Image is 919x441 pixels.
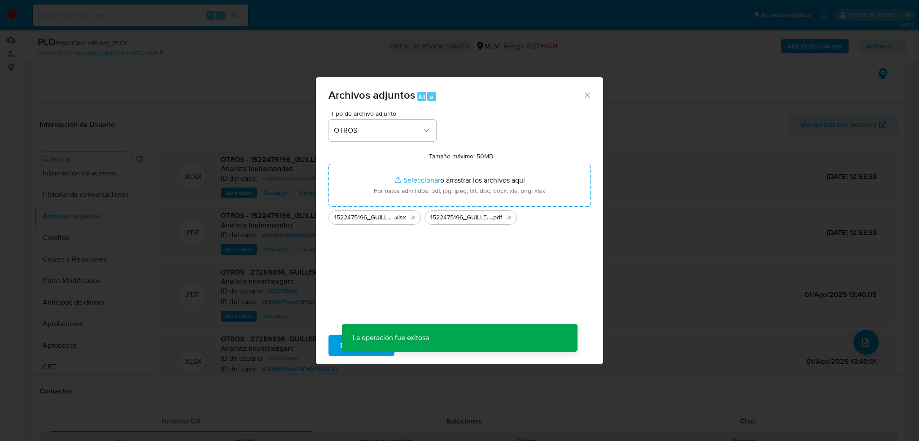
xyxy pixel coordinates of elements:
[328,120,436,141] button: OTROS
[328,335,394,356] button: Subir archivo
[430,213,492,222] span: 1522475196_GUILLERMO [PERSON_NAME] BRAVO_SEP2025.docx
[410,336,439,355] span: Cancelar
[394,213,406,222] span: .xlsx
[429,152,493,160] label: Tamaño máximo: 50MB
[583,91,591,99] button: Cerrar
[342,324,440,352] p: La operación fue exitosa
[408,212,419,223] button: Eliminar 1522475196_GUILLERMO CAMACHO BRAVO_SEP2025.xlsx
[492,213,502,222] span: .pdf
[504,212,515,223] button: Eliminar 1522475196_GUILLERMO CAMACHO BRAVO_SEP2025.docx.pdf
[430,92,433,101] span: a
[331,110,438,117] span: Tipo de archivo adjunto
[328,207,591,225] ul: Archivos seleccionados
[334,213,394,222] span: 1522475196_GUILLERMO [PERSON_NAME] BRAVO_SEP2025
[328,87,415,103] span: Archivos adjuntos
[334,126,422,135] span: OTROS
[418,92,425,101] span: Alt
[340,336,383,355] span: Subir archivo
